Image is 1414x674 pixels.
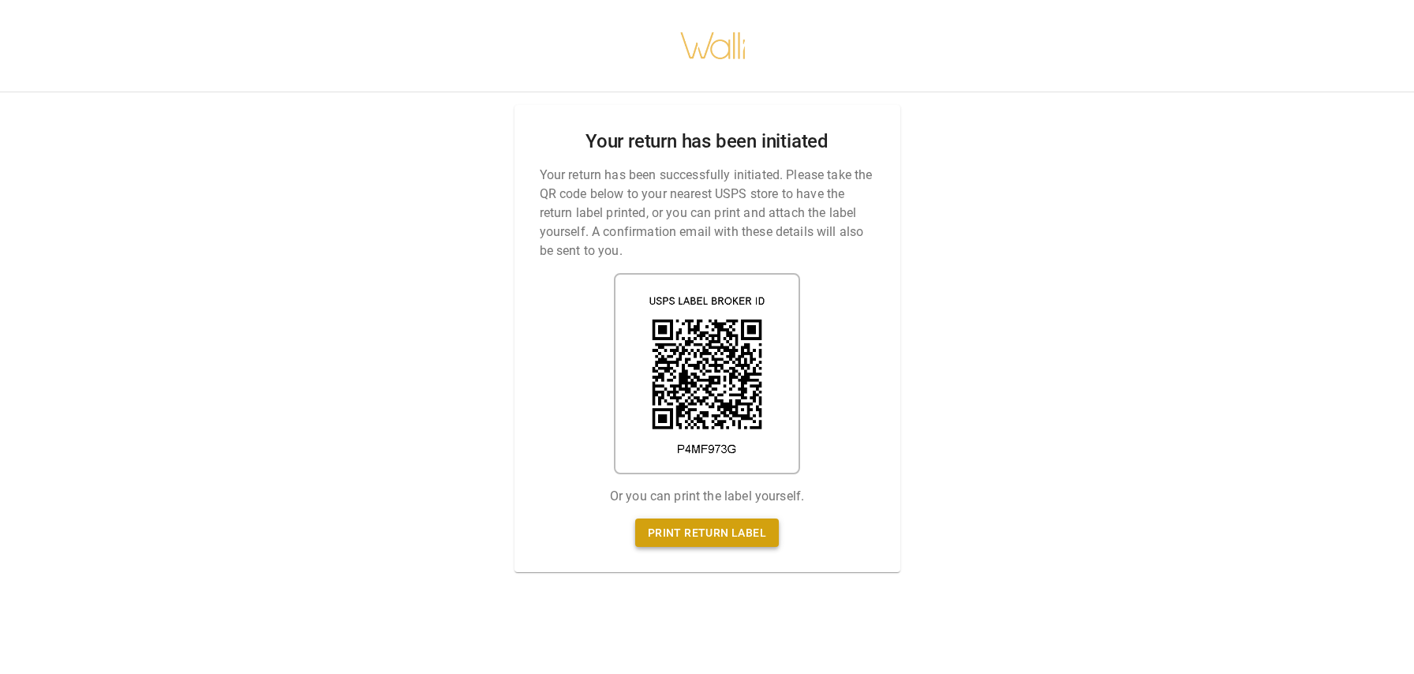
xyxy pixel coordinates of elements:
[679,12,747,80] img: walli-inc.myshopify.com
[585,130,829,153] h2: Your return has been initiated
[540,166,875,260] p: Your return has been successfully initiated. Please take the QR code below to your nearest USPS s...
[610,487,804,506] p: Or you can print the label yourself.
[635,519,779,548] a: Print return label
[614,273,800,474] img: shipping label qr code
